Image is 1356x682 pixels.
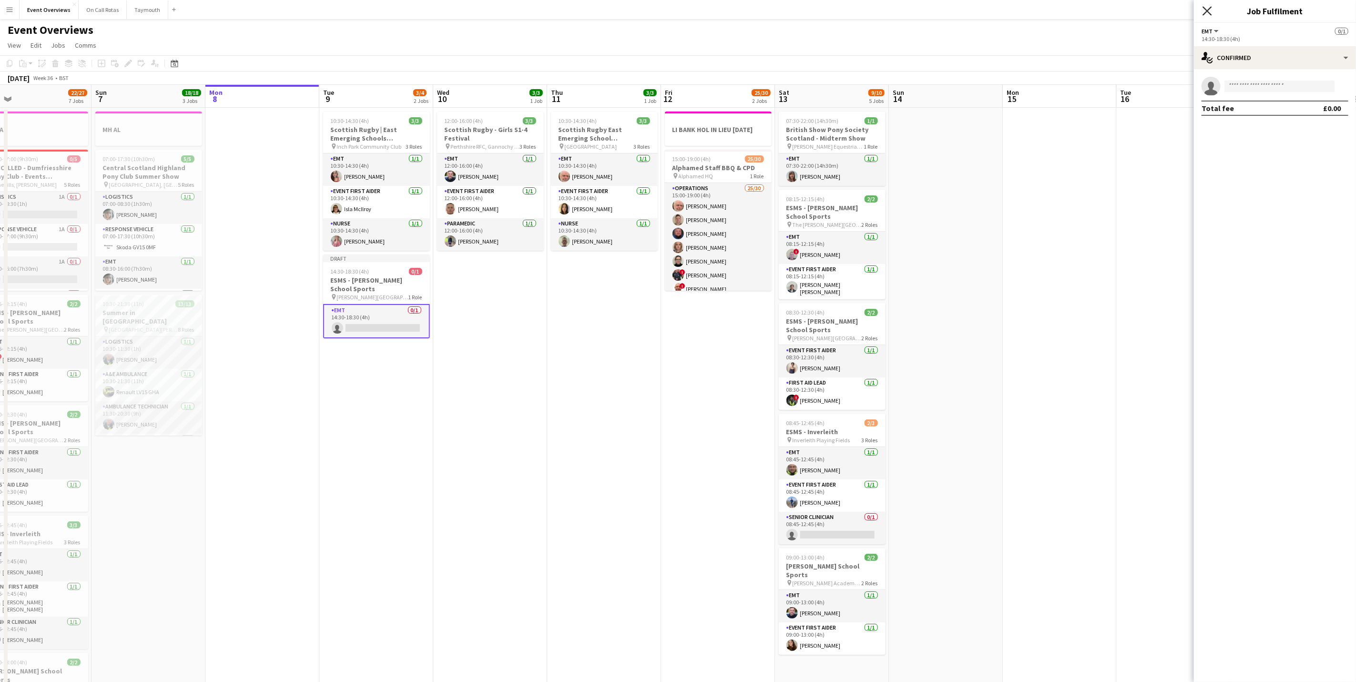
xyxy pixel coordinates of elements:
[95,112,202,146] app-job-card: MH AL
[680,269,685,275] span: !
[637,117,650,124] span: 3/3
[550,93,563,104] span: 11
[1007,88,1019,97] span: Mon
[445,117,483,124] span: 12:00-16:00 (4h)
[752,97,770,104] div: 2 Jobs
[103,155,155,163] span: 07:00-17:30 (10h30m)
[865,419,878,427] span: 2/3
[20,0,79,19] button: Event Overviews
[95,289,202,321] app-card-role: Paramedic1/1
[8,41,21,50] span: View
[95,295,202,436] app-job-card: 10:30-21:30 (11h)13/13Summer in [GEOGRAPHIC_DATA] [GEOGRAPHIC_DATA][PERSON_NAME], [GEOGRAPHIC_DAT...
[786,195,825,203] span: 08:15-12:15 (4h)
[64,539,81,546] span: 3 Roles
[1005,93,1019,104] span: 15
[643,89,657,96] span: 3/3
[323,254,430,262] div: Draft
[779,190,886,299] app-job-card: 08:15-12:15 (4h)2/2ESMS - [PERSON_NAME] School Sports The [PERSON_NAME][GEOGRAPHIC_DATA]2 RolesEM...
[869,97,884,104] div: 5 Jobs
[779,622,886,655] app-card-role: Event First Aider1/109:00-13:00 (4h)[PERSON_NAME]
[1202,28,1220,35] button: EMT
[95,192,202,224] app-card-role: Logistics1/107:00-08:30 (1h30m)[PERSON_NAME]
[323,186,430,218] app-card-role: Event First Aider1/110:30-14:30 (4h)Isla McIlroy
[673,155,711,163] span: 15:00-19:00 (4h)
[779,590,886,622] app-card-role: EMT1/109:00-13:00 (4h)[PERSON_NAME]
[323,88,334,97] span: Tue
[862,580,878,587] span: 2 Roles
[69,97,87,104] div: 7 Jobs
[413,89,427,96] span: 3/4
[779,264,886,299] app-card-role: Event First Aider1/108:15-12:15 (4h)[PERSON_NAME] [PERSON_NAME]
[551,186,658,218] app-card-role: Event First Aider1/110:30-14:30 (4h)[PERSON_NAME]
[551,88,563,97] span: Thu
[175,300,194,307] span: 13/13
[665,163,772,172] h3: Alphamed Staff BBQ & CPD
[1194,5,1356,17] h3: Job Fulfilment
[67,659,81,666] span: 2/2
[793,335,862,342] span: [PERSON_NAME][GEOGRAPHIC_DATA]
[779,204,886,221] h3: ESMS - [PERSON_NAME] School Sports
[75,41,96,50] span: Comms
[178,181,194,188] span: 5 Roles
[891,93,904,104] span: 14
[665,150,772,291] app-job-card: 15:00-19:00 (4h)25/30Alphamed Staff BBQ & CPD Alphamed HQ1 RoleOperations25/3015:00-19:00 (4h)[PE...
[323,254,430,338] app-job-card: Draft14:30-18:30 (4h)0/1ESMS - [PERSON_NAME] School Sports [PERSON_NAME][GEOGRAPHIC_DATA]1 RoleEM...
[793,143,864,150] span: [PERSON_NAME] Equestrian Centre
[181,155,194,163] span: 5/5
[437,153,544,186] app-card-role: EMT1/112:00-16:00 (4h)[PERSON_NAME]
[408,294,422,301] span: 1 Role
[95,369,202,401] app-card-role: A&E Ambulance1/110:30-21:30 (11h)Renault LV15 GHA
[64,181,81,188] span: 5 Roles
[779,125,886,143] h3: British Show Pony Society Scotland - Midterm Show
[4,39,25,51] a: View
[779,232,886,264] app-card-role: EMT1/108:15-12:15 (4h)![PERSON_NAME]
[323,218,430,251] app-card-role: Nurse1/110:30-14:30 (4h)[PERSON_NAME]
[437,125,544,143] h3: Scottish Rugby - Girls S1-4 Festival
[779,112,886,186] div: 07:30-22:00 (14h30m)1/1British Show Pony Society Scotland - Midterm Show [PERSON_NAME] Equestrian...
[779,345,886,377] app-card-role: Event First Aider1/108:30-12:30 (4h)[PERSON_NAME]
[47,39,69,51] a: Jobs
[95,401,202,434] app-card-role: Ambulance Technician1/111:30-20:30 (9h)[PERSON_NAME]
[95,150,202,291] div: 07:00-17:30 (10h30m)5/5Central Scotland Highland Pony Club Summer Show [GEOGRAPHIC_DATA], [GEOGRA...
[865,309,878,316] span: 2/2
[779,548,886,655] div: 09:00-13:00 (4h)2/2[PERSON_NAME] School Sports [PERSON_NAME] Academy Playing Fields2 RolesEMT1/10...
[644,97,656,104] div: 1 Job
[451,143,520,150] span: Perthshire RFC, Gannochy Sports Pavilion
[127,0,168,19] button: Taymouth
[67,411,81,418] span: 2/2
[1121,88,1132,97] span: Tue
[67,521,81,529] span: 3/3
[794,249,799,254] span: !
[208,93,223,104] span: 8
[565,143,617,150] span: [GEOGRAPHIC_DATA]
[323,125,430,143] h3: Scottish Rugby | East Emerging Schools Championships | [GEOGRAPHIC_DATA]
[437,88,449,97] span: Wed
[79,0,127,19] button: On Call Rotas
[779,414,886,544] app-job-card: 08:45-12:45 (4h)2/3ESMS - Inverleith Inverleith Playing Fields3 RolesEMT1/108:45-12:45 (4h)[PERSO...
[178,326,194,333] span: 8 Roles
[68,89,87,96] span: 22/27
[323,112,430,251] app-job-card: 10:30-14:30 (4h)3/3Scottish Rugby | East Emerging Schools Championships | [GEOGRAPHIC_DATA] Inch ...
[862,335,878,342] span: 2 Roles
[663,93,673,104] span: 12
[779,153,886,186] app-card-role: EMT1/107:30-22:00 (14h30m)[PERSON_NAME]
[414,97,428,104] div: 2 Jobs
[779,303,886,410] div: 08:30-12:30 (4h)2/2ESMS - [PERSON_NAME] School Sports [PERSON_NAME][GEOGRAPHIC_DATA]2 RolesEvent ...
[209,88,223,97] span: Mon
[337,294,408,301] span: [PERSON_NAME][GEOGRAPHIC_DATA]
[323,153,430,186] app-card-role: EMT1/110:30-14:30 (4h)[PERSON_NAME]
[779,562,886,579] h3: [PERSON_NAME] School Sports
[665,125,772,134] h3: LI BANK HOL IN LIEU [DATE]
[95,434,202,535] app-card-role: Event First Aider6/6
[665,112,772,146] app-job-card: LI BANK HOL IN LIEU [DATE]
[634,143,650,150] span: 3 Roles
[793,221,862,228] span: The [PERSON_NAME][GEOGRAPHIC_DATA]
[59,74,69,81] div: BST
[779,479,886,512] app-card-role: Event First Aider1/108:45-12:45 (4h)[PERSON_NAME]
[779,512,886,544] app-card-role: Senior Clinician0/108:45-12:45 (4h)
